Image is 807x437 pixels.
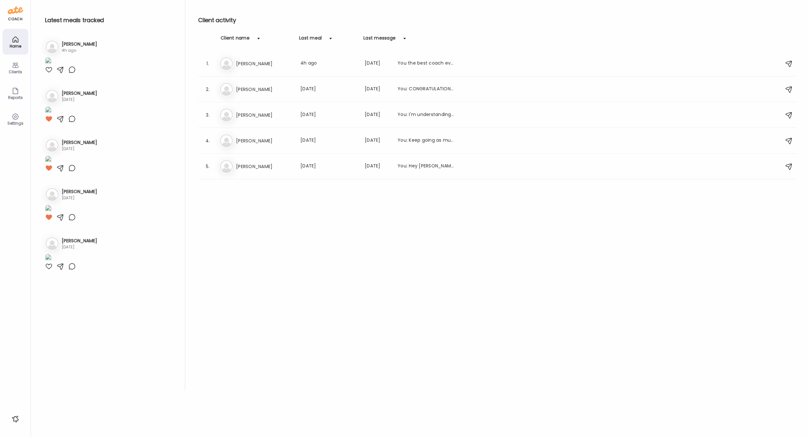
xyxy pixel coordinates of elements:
div: You: Hey [PERSON_NAME], This is Coach [PERSON_NAME]. I'm just reaching out in case you would like... [398,163,454,170]
h3: [PERSON_NAME] [62,237,97,244]
div: 3. [204,111,212,119]
div: You: Keep going as much as possible and let me know what your total count is after you take out t... [398,137,454,145]
img: images%2FoXNfmj8jDUTPA1M5xZg3TQaBHgj1%2F0CPXdggBTDMGddbupobR%2FhCQBV2GZ84eMlNFwIIBJ_1080 [45,106,51,115]
img: bg-avatar-default.svg [46,40,59,53]
img: images%2FTjnJXePbyzRTMtlmEw9Xw46Yczw2%2FKa92yCcPiaDXnbjDW5oy%2FAy4unHvSVMsY9ILuUsAl_1080 [45,205,51,213]
h2: Client activity [198,15,797,25]
div: Home [4,44,27,48]
div: [DATE] [300,163,357,170]
img: bg-avatar-default.svg [220,134,233,147]
div: [DATE] [62,97,97,103]
div: 4. [204,137,212,145]
img: bg-avatar-default.svg [46,139,59,152]
div: Last meal [299,35,322,45]
div: You: I'm understanding that you don't want to continue with the program, but I still need clarity... [398,111,454,119]
div: [DATE] [62,195,97,201]
div: Client name [221,35,250,45]
img: bg-avatar-default.svg [46,237,59,250]
h3: [PERSON_NAME] [62,41,97,48]
div: Reports [4,95,27,100]
img: images%2F5opNZTKyxmPnWMzOclglztSUiVG2%2F8kNBmf4N6T7D7KkVKUh6%2FKlelrUE7rwwq4aI0xeBh_1080 [45,156,51,164]
div: You: CONGRATULATIONS ON 30 WORKOUTS!!! You have met all the requirements for graduation! [398,85,454,93]
h2: Latest meals tracked [45,15,175,25]
img: images%2Fb6aWTtQnJlMqPi9vrrebrtC4H6p2%2FN77KRdk6Pi9FUQQdSjNQ%2FkDuv2xR9zUIQzbLBcDkw_1080 [45,57,51,66]
div: 5. [204,163,212,170]
img: bg-avatar-default.svg [220,57,233,70]
div: Last message [363,35,396,45]
div: Clients [4,70,27,74]
div: You the best coach ever [398,60,454,67]
div: [DATE] [365,163,390,170]
div: Settings [4,121,27,125]
img: images%2F0PCufjLOdIX5ZM5HrKLLmKMWgiU2%2Fla5kZJBDnAGRi06ZRx7H%2FTQRUYRjVsasi1W5QvdTL_1080 [45,254,51,263]
h3: [PERSON_NAME] [236,85,293,93]
div: [DATE] [365,85,390,93]
h3: [PERSON_NAME] [62,188,97,195]
h3: [PERSON_NAME] [62,139,97,146]
div: 4h ago [62,48,97,53]
img: bg-avatar-default.svg [46,188,59,201]
h3: [PERSON_NAME] [236,60,293,67]
h3: [PERSON_NAME] [62,90,97,97]
h3: [PERSON_NAME] [236,111,293,119]
div: [DATE] [300,111,357,119]
div: [DATE] [365,60,390,67]
div: 2. [204,85,212,93]
div: coach [8,16,23,22]
div: [DATE] [300,137,357,145]
div: [DATE] [365,111,390,119]
div: 4h ago [300,60,357,67]
div: 1. [204,60,212,67]
img: bg-avatar-default.svg [220,83,233,96]
img: bg-avatar-default.svg [220,160,233,173]
div: [DATE] [62,244,97,250]
div: [DATE] [62,146,97,152]
div: [DATE] [365,137,390,145]
img: bg-avatar-default.svg [46,90,59,103]
div: [DATE] [300,85,357,93]
img: bg-avatar-default.svg [220,109,233,121]
h3: [PERSON_NAME] [236,163,293,170]
h3: [PERSON_NAME] [236,137,293,145]
img: ate [8,5,23,15]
